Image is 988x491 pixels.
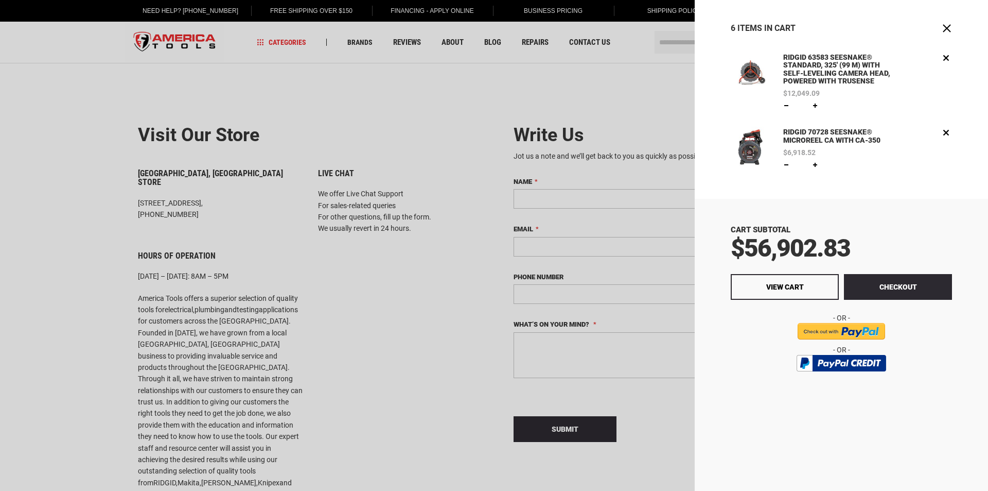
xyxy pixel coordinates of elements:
[786,123,988,491] iframe: LiveChat chat widget
[731,127,771,167] img: RIDGID 70728 SEESNAKE® MICROREEL CA WITH CA-350
[781,52,899,88] a: RIDGID 63583 SEESNAKE® STANDARD, 325' (99 M) WITH SELF-LEVELING CAMERA HEAD, POWERED WITH TRUSENSE
[783,149,816,156] span: $6,918.52
[731,23,735,33] span: 6
[737,23,796,33] span: Items in Cart
[731,52,771,92] img: RIDGID 63583 SEESNAKE® STANDARD, 325' (99 M) WITH SELF-LEVELING CAMERA HEAD, POWERED WITH TRUSENSE
[942,23,952,33] button: Close
[783,90,820,97] span: $12,049.09
[731,225,790,234] span: Cart Subtotal
[731,233,850,263] span: $56,902.83
[731,127,771,171] a: RIDGID 70728 SEESNAKE® MICROREEL CA WITH CA-350
[766,283,804,291] span: View Cart
[731,274,839,300] a: View Cart
[731,52,771,112] a: RIDGID 63583 SEESNAKE® STANDARD, 325' (99 M) WITH SELF-LEVELING CAMERA HEAD, POWERED WITH TRUSENSE
[781,127,899,146] a: RIDGID 70728 SEESNAKE® MICROREEL CA WITH CA-350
